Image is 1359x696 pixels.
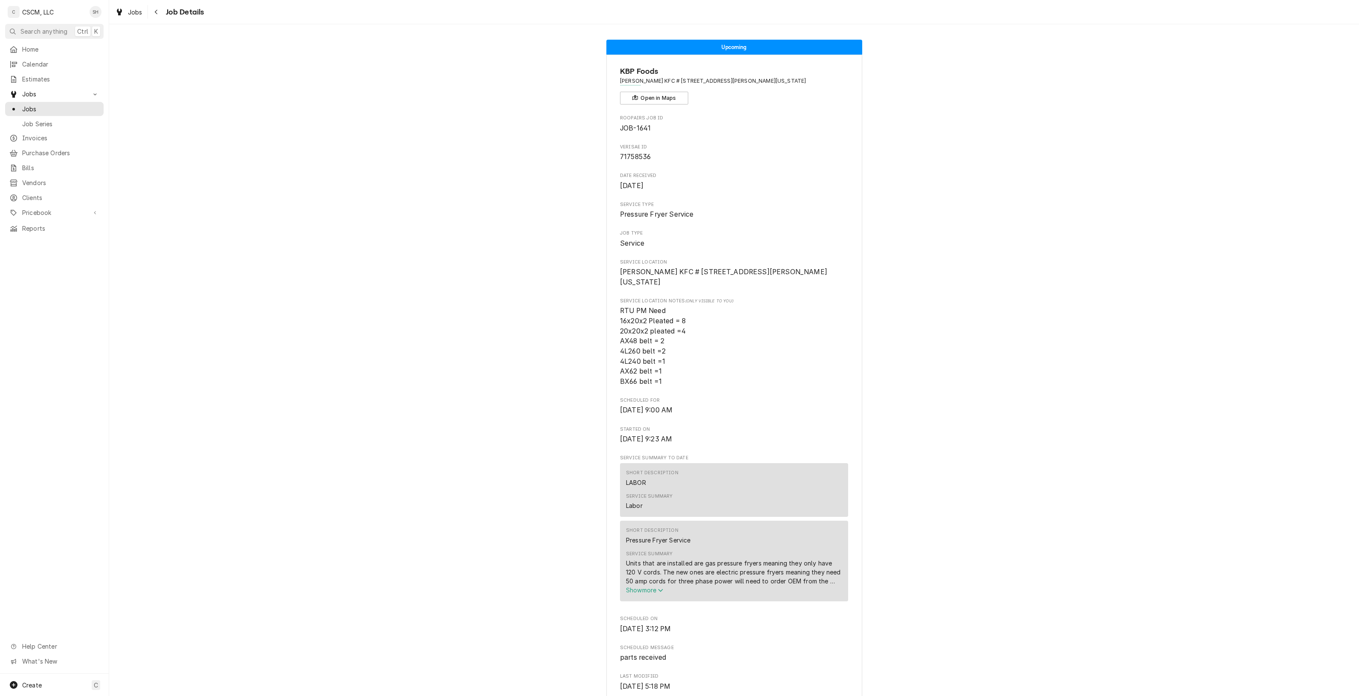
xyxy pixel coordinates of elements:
[620,77,848,85] span: Address
[22,75,99,84] span: Estimates
[620,172,848,179] span: Date Received
[626,527,678,534] div: Short Description
[620,259,848,266] span: Service Location
[90,6,101,18] div: SH
[5,146,104,160] a: Purchase Orders
[5,654,104,668] a: Go to What's New
[620,267,848,287] span: Service Location
[620,124,651,132] span: JOB-1641
[620,455,848,605] div: Service Summary To Date
[5,221,104,235] a: Reports
[620,182,643,190] span: [DATE]
[620,455,848,461] span: Service Summary To Date
[22,224,99,233] span: Reports
[5,639,104,653] a: Go to Help Center
[620,181,848,191] span: Date Received
[620,463,848,605] div: Service Summary
[22,178,99,187] span: Vendors
[620,144,848,162] div: Verisae ID
[5,102,104,116] a: Jobs
[150,5,163,19] button: Navigate back
[620,201,848,208] span: Service Type
[620,172,848,191] div: Date Received
[5,72,104,86] a: Estimates
[22,163,99,172] span: Bills
[620,298,848,304] span: Service Location Notes
[5,87,104,101] a: Go to Jobs
[22,681,42,689] span: Create
[5,117,104,131] a: Job Series
[620,306,848,386] span: [object Object]
[128,8,142,17] span: Jobs
[5,206,104,220] a: Go to Pricebook
[620,406,672,414] span: [DATE] 9:00 AM
[620,152,848,162] span: Verisae ID
[620,66,848,104] div: Client Information
[606,40,862,55] div: Status
[22,90,87,99] span: Jobs
[620,653,666,661] span: parts received
[722,44,746,50] span: Upcoming
[626,478,646,487] div: LABOR
[20,27,67,36] span: Search anything
[22,8,54,17] div: CSCM, LLC
[620,397,848,404] span: Scheduled For
[8,6,20,18] div: CSCM, LLC's Avatar
[626,551,672,557] div: Service Summary
[22,104,99,113] span: Jobs
[94,27,98,36] span: K
[112,5,146,19] a: Jobs
[626,586,842,594] button: Showmore
[620,434,848,444] span: Started On
[620,230,848,248] div: Job Type
[22,119,99,128] span: Job Series
[90,6,101,18] div: Serra Heyen's Avatar
[626,559,842,586] div: Units that are installed are gas pressure fryers meaning they only have 120 V cords. The new ones...
[77,27,88,36] span: Ctrl
[620,644,848,651] span: Scheduled Message
[620,268,827,286] span: [PERSON_NAME] KFC # [STREET_ADDRESS][PERSON_NAME][US_STATE]
[620,397,848,415] div: Scheduled For
[620,230,848,237] span: Job Type
[620,115,848,133] div: Roopairs Job ID
[626,493,672,500] div: Service Summary
[620,644,848,663] div: Scheduled Message
[620,209,848,220] span: Service Type
[620,210,694,218] span: Pressure Fryer Service
[620,298,848,386] div: [object Object]
[5,176,104,190] a: Vendors
[620,144,848,151] span: Verisae ID
[626,586,664,594] span: Show more
[22,45,99,54] span: Home
[620,123,848,133] span: Roopairs Job ID
[22,193,99,202] span: Clients
[8,6,20,18] div: C
[5,161,104,175] a: Bills
[163,6,204,18] span: Job Details
[620,624,848,634] span: Scheduled On
[5,24,104,39] button: Search anythingCtrlK
[94,681,98,690] span: C
[620,426,848,433] span: Started On
[5,57,104,71] a: Calendar
[620,307,686,385] span: RTU PM Need 16x20x2 Pleated = 8 20x20x2 pleated =4 AX48 belt = 2 4L260 belt =2 4L240 belt =1 AX62...
[5,131,104,145] a: Invoices
[620,682,670,690] span: [DATE] 5:18 PM
[620,405,848,415] span: Scheduled For
[620,625,671,633] span: [DATE] 3:12 PM
[626,470,678,476] div: Short Description
[620,92,688,104] button: Open in Maps
[620,201,848,220] div: Service Type
[620,615,848,622] span: Scheduled On
[620,153,651,161] span: 71758536
[620,615,848,634] div: Scheduled On
[22,657,99,666] span: What's New
[22,60,99,69] span: Calendar
[620,238,848,249] span: Job Type
[22,148,99,157] span: Purchase Orders
[620,239,644,247] span: Service
[620,115,848,122] span: Roopairs Job ID
[626,536,691,545] div: Pressure Fryer Service
[620,66,848,77] span: Name
[685,299,733,303] span: (Only Visible to You)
